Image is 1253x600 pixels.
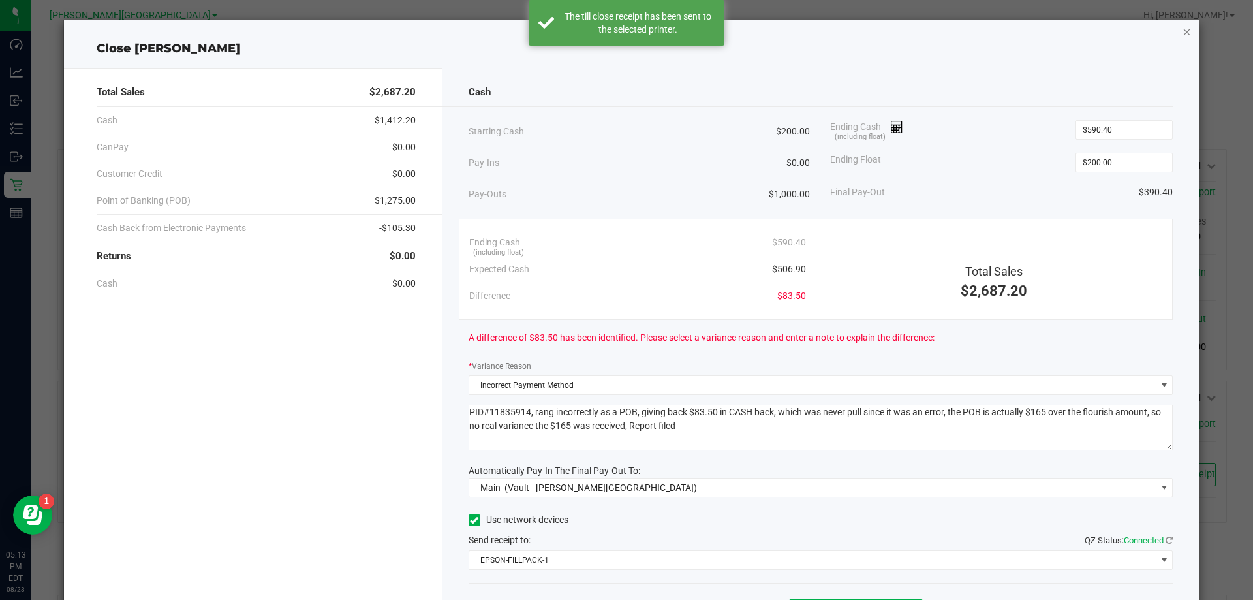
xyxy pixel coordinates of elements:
iframe: Resource center unread badge [39,494,54,509]
span: (Vault - [PERSON_NAME][GEOGRAPHIC_DATA]) [504,482,697,493]
span: Ending Float [830,153,881,172]
span: Starting Cash [469,125,524,138]
span: EPSON-FILLPACK-1 [469,551,1156,569]
span: $0.00 [392,140,416,154]
span: Expected Cash [469,262,529,276]
span: Cash Back from Electronic Payments [97,221,246,235]
span: Send receipt to: [469,535,531,545]
span: Cash [97,277,117,291]
span: Cash [469,85,491,100]
label: Use network devices [469,513,568,527]
span: $2,687.20 [369,85,416,100]
span: Connected [1124,535,1164,545]
span: $0.00 [392,167,416,181]
label: Variance Reason [469,360,531,372]
span: Incorrect Payment Method [469,376,1156,394]
span: $390.40 [1139,185,1173,199]
span: $83.50 [777,289,806,303]
span: Total Sales [965,264,1023,278]
span: Automatically Pay-In The Final Pay-Out To: [469,466,640,476]
span: $200.00 [776,125,810,138]
span: (including float) [835,132,886,143]
span: $0.00 [786,156,810,170]
iframe: Resource center [13,496,52,535]
span: $1,275.00 [375,194,416,208]
span: Difference [469,289,510,303]
span: $2,687.20 [961,283,1027,299]
span: Pay-Outs [469,187,506,201]
div: Returns [97,242,416,270]
span: $1,412.20 [375,114,416,127]
span: A difference of $83.50 has been identified. Please select a variance reason and enter a note to e... [469,331,935,345]
span: CanPay [97,140,129,154]
span: $0.00 [392,277,416,291]
span: Point of Banking (POB) [97,194,191,208]
span: Total Sales [97,85,145,100]
span: (including float) [473,247,524,259]
span: Pay-Ins [469,156,499,170]
span: -$105.30 [379,221,416,235]
div: Close [PERSON_NAME] [64,40,1199,57]
span: Customer Credit [97,167,162,181]
div: The till close receipt has been sent to the selected printer. [561,10,715,36]
span: $0.00 [390,249,416,264]
span: Ending Cash [830,120,903,140]
span: Final Pay-Out [830,185,885,199]
span: $1,000.00 [769,187,810,201]
span: Ending Cash [469,236,520,249]
span: $506.90 [772,262,806,276]
span: Cash [97,114,117,127]
span: Main [480,482,501,493]
span: QZ Status: [1085,535,1173,545]
span: $590.40 [772,236,806,249]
